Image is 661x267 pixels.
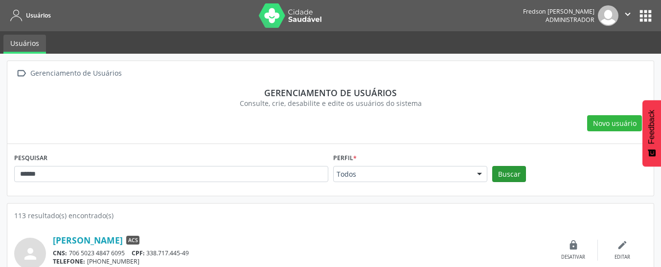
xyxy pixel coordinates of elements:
[14,66,28,81] i: 
[53,249,549,257] div: 706 5023 4847 6095 338.717.445-49
[14,151,47,166] label: PESQUISAR
[132,249,145,257] span: CPF:
[333,151,357,166] label: Perfil
[561,254,585,261] div: Desativar
[53,235,123,246] a: [PERSON_NAME]
[492,166,526,183] button: Buscar
[568,240,579,250] i: lock
[126,236,139,245] span: ACS
[587,115,642,132] button: Novo usuário
[26,11,51,20] span: Usuários
[53,257,549,266] div: [PHONE_NUMBER]
[14,210,647,221] div: 113 resultado(s) encontrado(s)
[21,87,640,98] div: Gerenciamento de usuários
[3,35,46,54] a: Usuários
[337,169,468,179] span: Todos
[28,66,123,81] div: Gerenciamento de Usuários
[617,240,628,250] i: edit
[642,100,661,166] button: Feedback - Mostrar pesquisa
[647,110,656,144] span: Feedback
[53,257,85,266] span: TELEFONE:
[546,16,594,24] span: Administrador
[622,9,633,20] i: 
[21,98,640,108] div: Consulte, crie, desabilite e edite os usuários do sistema
[14,66,123,81] a:  Gerenciamento de Usuários
[598,5,618,26] img: img
[615,254,630,261] div: Editar
[523,7,594,16] div: Fredson [PERSON_NAME]
[618,5,637,26] button: 
[637,7,654,24] button: apps
[53,249,67,257] span: CNS:
[7,7,51,23] a: Usuários
[593,118,637,128] span: Novo usuário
